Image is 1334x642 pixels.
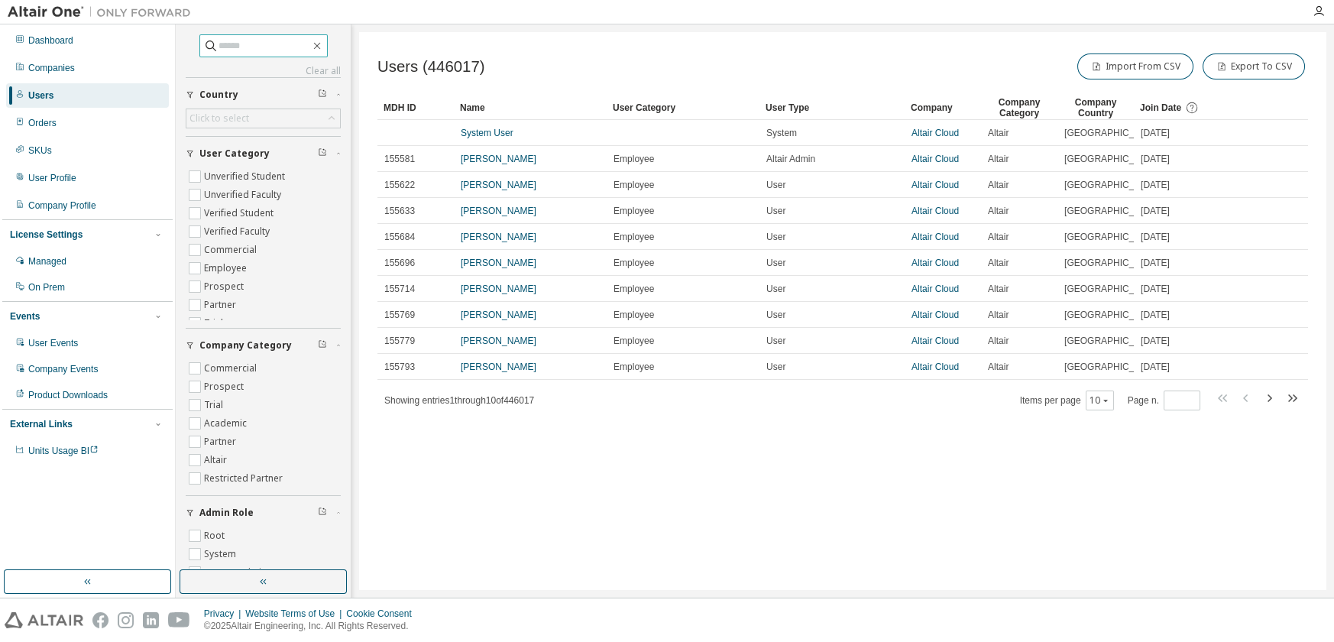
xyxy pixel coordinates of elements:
[10,229,83,241] div: License Settings
[199,507,254,519] span: Admin Role
[384,361,415,373] span: 155793
[1141,257,1170,269] span: [DATE]
[461,284,536,294] a: [PERSON_NAME]
[1141,127,1170,139] span: [DATE]
[245,608,346,620] div: Website Terms of Use
[766,127,797,139] span: System
[988,335,1009,347] span: Altair
[911,232,959,242] a: Altair Cloud
[384,335,415,347] span: 155779
[28,363,98,375] div: Company Events
[1020,391,1114,410] span: Items per page
[766,257,785,269] span: User
[189,112,249,125] div: Click to select
[204,451,230,469] label: Altair
[8,5,199,20] img: Altair One
[5,612,83,628] img: altair_logo.svg
[1128,391,1200,410] span: Page n.
[988,127,1009,139] span: Altair
[614,205,654,217] span: Employee
[1077,53,1193,79] button: Import From CSV
[384,309,415,321] span: 155769
[614,153,654,165] span: Employee
[1064,96,1128,120] div: Company Country
[1141,283,1170,295] span: [DATE]
[461,310,536,320] a: [PERSON_NAME]
[204,186,284,204] label: Unverified Faculty
[118,612,134,628] img: instagram.svg
[204,469,286,488] label: Restricted Partner
[766,205,785,217] span: User
[199,148,270,160] span: User Category
[199,339,292,352] span: Company Category
[987,96,1051,120] div: Company Category
[143,612,159,628] img: linkedin.svg
[384,153,415,165] span: 155581
[168,612,190,628] img: youtube.svg
[186,65,341,77] a: Clear all
[1064,257,1160,269] span: [GEOGRAPHIC_DATA]
[204,277,247,296] label: Prospect
[1141,361,1170,373] span: [DATE]
[204,259,250,277] label: Employee
[911,180,959,190] a: Altair Cloud
[1064,153,1160,165] span: [GEOGRAPHIC_DATA]
[1141,309,1170,321] span: [DATE]
[28,255,66,267] div: Managed
[186,329,341,362] button: Company Category
[318,148,327,160] span: Clear filter
[461,336,536,346] a: [PERSON_NAME]
[461,154,536,164] a: [PERSON_NAME]
[461,362,536,372] a: [PERSON_NAME]
[613,96,753,120] div: User Category
[911,154,959,164] a: Altair Cloud
[186,496,341,530] button: Admin Role
[204,608,245,620] div: Privacy
[10,310,40,323] div: Events
[318,507,327,519] span: Clear filter
[1140,102,1181,113] span: Join Date
[614,361,654,373] span: Employee
[204,620,421,633] p: © 2025 Altair Engineering, Inc. All Rights Reserved.
[28,144,52,157] div: SKUs
[911,310,959,320] a: Altair Cloud
[384,257,415,269] span: 155696
[1064,205,1160,217] span: [GEOGRAPHIC_DATA]
[766,335,785,347] span: User
[28,172,76,184] div: User Profile
[988,205,1009,217] span: Altair
[384,205,415,217] span: 155633
[1141,205,1170,217] span: [DATE]
[204,527,228,545] label: Root
[1064,309,1160,321] span: [GEOGRAPHIC_DATA]
[988,231,1009,243] span: Altair
[911,96,975,120] div: Company
[204,378,247,396] label: Prospect
[1064,283,1160,295] span: [GEOGRAPHIC_DATA]
[28,337,78,349] div: User Events
[766,96,899,120] div: User Type
[766,231,785,243] span: User
[911,258,959,268] a: Altair Cloud
[911,362,959,372] a: Altair Cloud
[1185,101,1199,115] svg: Date when the user was first added or directly signed up. If the user was deleted and later re-ad...
[204,563,270,582] label: System Admin
[204,296,239,314] label: Partner
[384,96,448,120] div: MDH ID
[461,180,536,190] a: [PERSON_NAME]
[318,339,327,352] span: Clear filter
[911,206,959,216] a: Altair Cloud
[1064,361,1160,373] span: [GEOGRAPHIC_DATA]
[384,283,415,295] span: 155714
[28,117,57,129] div: Orders
[766,361,785,373] span: User
[346,608,420,620] div: Cookie Consent
[92,612,108,628] img: facebook.svg
[377,58,485,76] span: Users (446017)
[614,283,654,295] span: Employee
[461,232,536,242] a: [PERSON_NAME]
[204,359,260,378] label: Commercial
[186,109,340,128] div: Click to select
[988,361,1009,373] span: Altair
[204,396,226,414] label: Trial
